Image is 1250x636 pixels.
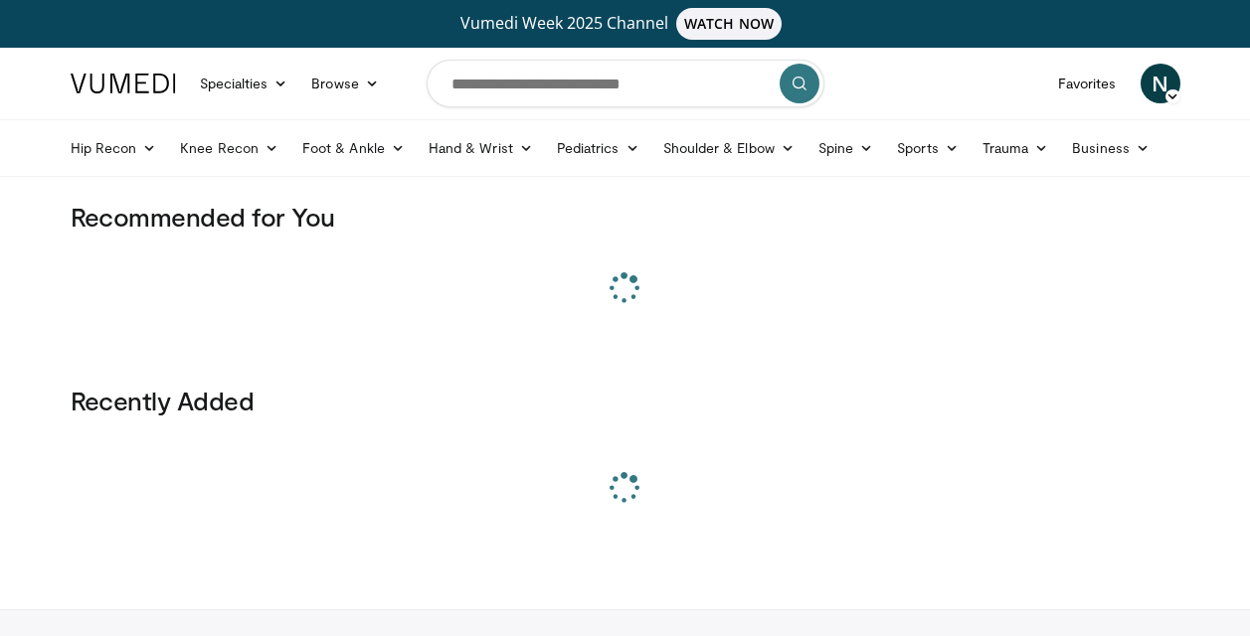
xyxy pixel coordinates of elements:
h3: Recently Added [71,385,1180,416]
a: Hand & Wrist [417,128,545,168]
img: VuMedi Logo [71,74,176,93]
span: WATCH NOW [676,8,782,40]
a: Hip Recon [59,128,169,168]
a: Favorites [1046,64,1129,103]
input: Search topics, interventions [427,60,824,107]
a: N [1141,64,1180,103]
a: Sports [885,128,971,168]
a: Pediatrics [545,128,651,168]
a: Trauma [971,128,1061,168]
a: Foot & Ankle [290,128,417,168]
a: Browse [299,64,391,103]
a: Spine [806,128,885,168]
a: Knee Recon [168,128,290,168]
a: Specialties [188,64,300,103]
h3: Recommended for You [71,201,1180,233]
a: Vumedi Week 2025 ChannelWATCH NOW [74,8,1177,40]
a: Business [1060,128,1161,168]
a: Shoulder & Elbow [651,128,806,168]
